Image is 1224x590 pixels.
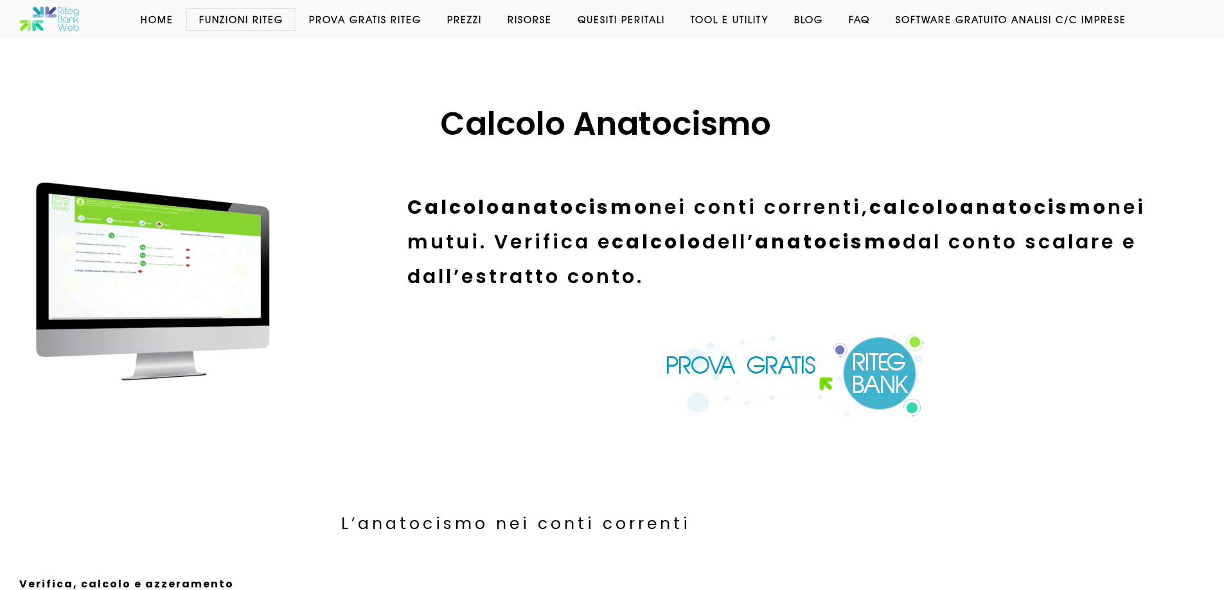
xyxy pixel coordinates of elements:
[612,228,702,256] strong: calcolo
[186,13,296,26] a: Funzioni Riteg
[666,333,926,417] img: Software anatocismo e usura Ritg Bank Web per conti correnti, mutui e leasing
[23,103,1188,145] h1: Calcolo Anatocismo
[434,13,495,26] a: Prezzi
[296,13,434,26] a: Prova Gratis Riteg
[883,13,1139,26] a: Software GRATUITO analisi c/c imprese
[341,510,1166,537] h3: L’anatocismo nei conti correnti
[565,13,678,26] a: Quesiti Peritali
[17,174,288,385] img: Riteg bank Web, anatocismo del mutuo e calcolo interessi a scalare nel conto corrente
[501,193,649,221] strong: anatocismo
[836,13,883,26] a: Faq
[960,193,1108,221] strong: anatocismo
[128,13,186,26] a: Home
[781,13,836,26] a: Blog
[407,193,501,221] strong: Calcolo
[407,190,1169,294] h2: nei conti correnti, nei mutui. Verifica e dell’ dal conto scalare e dall’estratto conto.
[678,13,781,26] a: Tool e Utility
[495,13,565,26] a: Risorse
[869,193,960,221] strong: calcolo
[755,228,903,256] strong: anatocismo
[19,6,80,32] img: Software anatocismo e usura bancaria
